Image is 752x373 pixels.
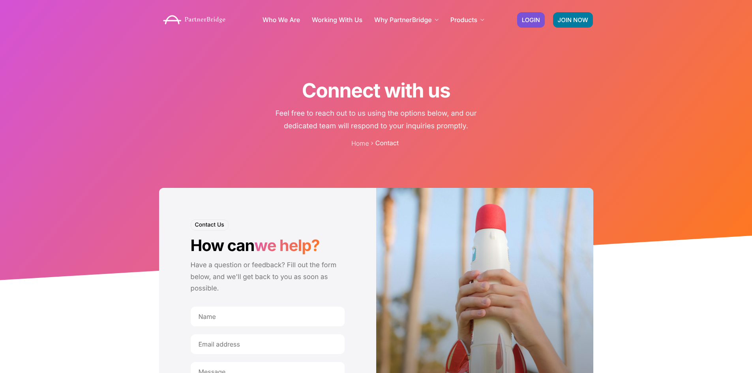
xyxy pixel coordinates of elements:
h2: How can [191,236,345,255]
a: Products [450,17,484,23]
li: Contact [375,138,401,148]
a: LOGIN [517,12,545,28]
p: Feel free to reach out to us using the options below, and our dedicated team will respond to your... [268,107,485,132]
p: Have a question or feedback? Fill out the form below, and we'll get back to you as soon as possible. [191,260,337,295]
a: Why PartnerBridge [374,17,439,23]
h1: Connect with us [159,79,593,103]
span: LOGIN [522,17,540,23]
span: JOIN NOW [558,17,588,23]
a: Home [351,139,369,147]
a: JOIN NOW [553,12,593,28]
span: we help? [254,236,319,255]
a: Working With Us [312,17,362,23]
h6: Contact Us [191,219,229,231]
a: Who We Are [263,17,300,23]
